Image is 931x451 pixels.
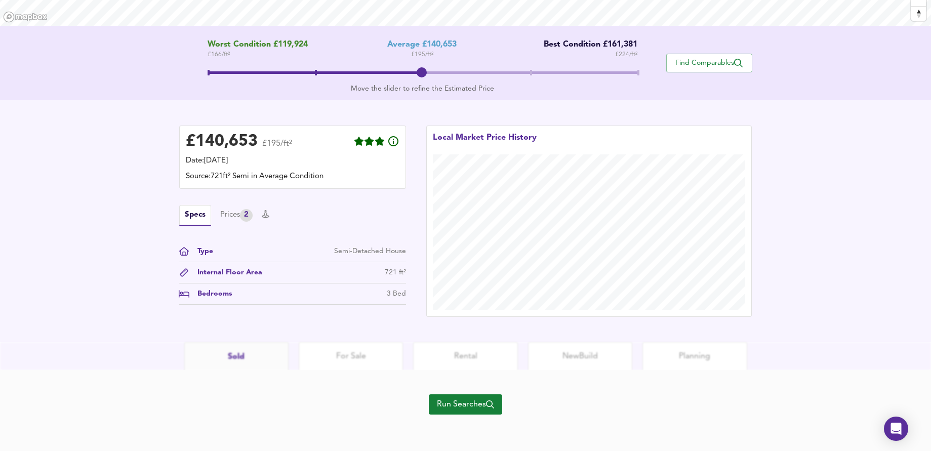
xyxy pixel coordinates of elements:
div: Source: 721ft² Semi in Average Condition [186,171,399,182]
div: Type [189,246,213,257]
div: Prices [220,209,253,222]
span: £ 224 / ft² [615,50,637,60]
div: Move the slider to refine the Estimated Price [208,84,637,94]
button: Run Searches [429,394,502,415]
div: Open Intercom Messenger [884,417,908,441]
div: Local Market Price History [433,132,537,154]
div: Semi-Detached House [334,246,406,257]
span: Reset bearing to north [911,7,926,21]
button: Find Comparables [666,54,752,72]
div: 2 [240,209,253,222]
button: Reset bearing to north [911,6,926,21]
span: £ 166 / ft² [208,50,308,60]
div: £ 140,653 [186,134,258,149]
span: Find Comparables [672,58,747,68]
span: Worst Condition £119,924 [208,40,308,50]
span: £195/ft² [262,140,292,154]
span: £ 195 / ft² [411,50,433,60]
div: Bedrooms [189,289,232,299]
div: 721 ft² [385,267,406,278]
div: Date: [DATE] [186,155,399,167]
button: Prices2 [220,209,253,222]
span: Run Searches [437,397,494,412]
div: 3 Bed [387,289,406,299]
div: Best Condition £161,381 [536,40,637,50]
div: Internal Floor Area [189,267,262,278]
a: Mapbox homepage [3,11,48,23]
button: Specs [179,205,211,226]
div: Average £140,653 [387,40,457,50]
